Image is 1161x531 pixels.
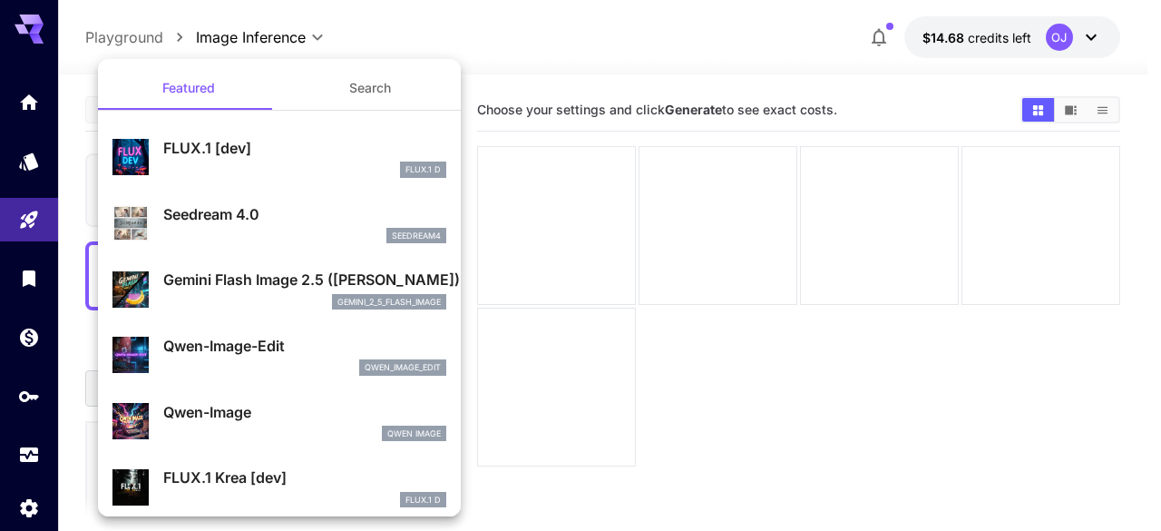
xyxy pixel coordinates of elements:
[112,394,446,449] div: Qwen-ImageQwen Image
[163,401,446,423] p: Qwen-Image
[163,335,446,357] p: Qwen-Image-Edit
[337,296,441,309] p: gemini_2_5_flash_image
[279,66,461,110] button: Search
[365,361,441,374] p: qwen_image_edit
[405,494,441,506] p: FLUX.1 D
[392,230,441,242] p: seedream4
[98,66,279,110] button: Featured
[112,328,446,383] div: Qwen-Image-Editqwen_image_edit
[112,459,446,515] div: FLUX.1 Krea [dev]FLUX.1 D
[163,137,446,159] p: FLUX.1 [dev]
[112,130,446,185] div: FLUX.1 [dev]FLUX.1 D
[112,261,446,317] div: Gemini Flash Image 2.5 ([PERSON_NAME])gemini_2_5_flash_image
[163,269,446,290] p: Gemini Flash Image 2.5 ([PERSON_NAME])
[405,163,441,176] p: FLUX.1 D
[112,196,446,251] div: Seedream 4.0seedream4
[387,428,441,440] p: Qwen Image
[163,203,446,225] p: Seedream 4.0
[163,467,446,488] p: FLUX.1 Krea [dev]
